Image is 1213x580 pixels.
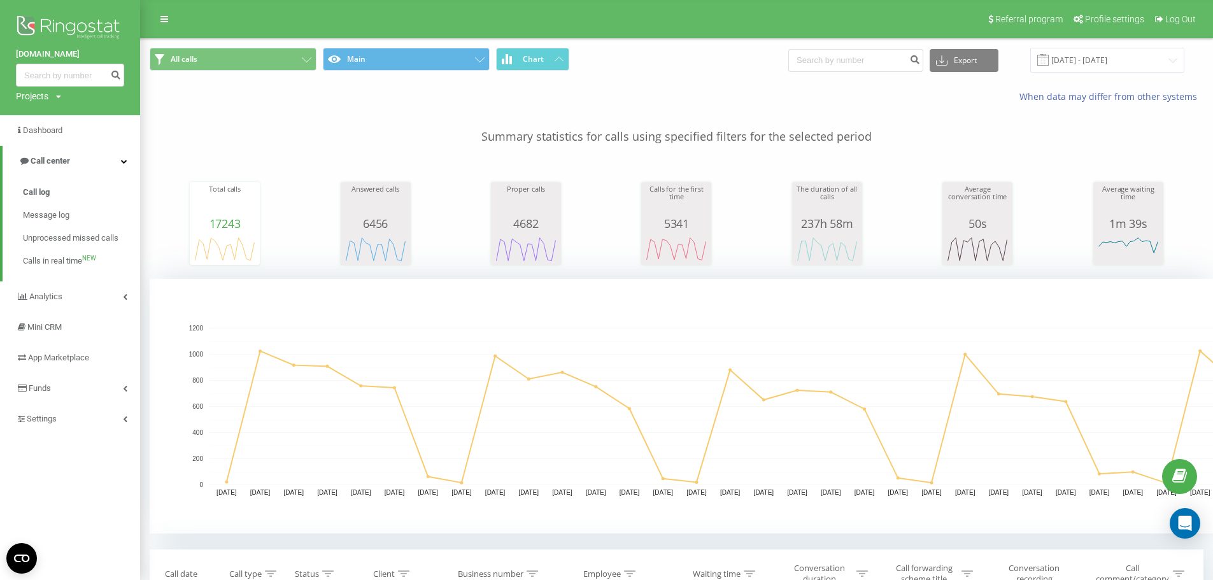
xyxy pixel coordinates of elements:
[284,489,304,496] text: [DATE]
[855,489,875,496] text: [DATE]
[1056,489,1076,496] text: [DATE]
[653,489,673,496] text: [DATE]
[29,292,62,301] span: Analytics
[1156,489,1177,496] text: [DATE]
[485,489,506,496] text: [DATE]
[693,569,741,579] div: Waiting time
[720,489,741,496] text: [DATE]
[250,489,271,496] text: [DATE]
[989,489,1009,496] text: [DATE]
[16,64,124,87] input: Search by number
[16,13,124,45] img: Ringostat logo
[496,48,569,71] button: Chart
[1170,508,1200,539] div: Open Intercom Messenger
[494,185,558,217] div: Proper calls
[150,103,1203,145] p: Summary statistics for calls using specified filters for the selected period
[946,230,1009,268] svg: A chart.
[6,543,37,574] button: Open CMP widget
[418,489,438,496] text: [DATE]
[946,185,1009,217] div: Average conversation time
[888,489,908,496] text: [DATE]
[795,185,859,217] div: The duration of all calls
[23,232,118,244] span: Unprocessed missed calls
[494,217,558,230] div: 4682
[1096,217,1160,230] div: 1m 39s
[16,90,48,103] div: Projects
[31,156,70,166] span: Call center
[344,185,408,217] div: Answered calls
[171,54,197,64] span: All calls
[351,489,371,496] text: [DATE]
[519,489,539,496] text: [DATE]
[644,217,708,230] div: 5341
[16,48,124,60] a: [DOMAIN_NAME]
[1190,489,1210,496] text: [DATE]
[754,489,774,496] text: [DATE]
[29,383,51,393] span: Funds
[192,429,203,436] text: 400
[523,55,544,64] span: Chart
[323,48,490,71] button: Main
[27,414,57,423] span: Settings
[1085,14,1144,24] span: Profile settings
[193,217,257,230] div: 17243
[23,186,50,199] span: Call log
[189,325,204,332] text: 1200
[787,489,807,496] text: [DATE]
[28,353,89,362] span: App Marketplace
[1089,489,1110,496] text: [DATE]
[1165,14,1196,24] span: Log Out
[23,250,140,272] a: Calls in real timeNEW
[23,125,62,135] span: Dashboard
[192,377,203,384] text: 800
[1096,230,1160,268] svg: A chart.
[1022,489,1042,496] text: [DATE]
[165,569,197,579] div: Call date
[193,230,257,268] svg: A chart.
[344,217,408,230] div: 6456
[644,185,708,217] div: Calls for the first time
[946,217,1009,230] div: 50s
[189,351,204,358] text: 1000
[295,569,319,579] div: Status
[955,489,975,496] text: [DATE]
[995,14,1063,24] span: Referral program
[458,569,523,579] div: Business number
[451,489,472,496] text: [DATE]
[644,230,708,268] svg: A chart.
[192,403,203,410] text: 600
[199,481,203,488] text: 0
[583,569,621,579] div: Employee
[1123,489,1144,496] text: [DATE]
[586,489,606,496] text: [DATE]
[1096,185,1160,217] div: Average waiting time
[494,230,558,268] svg: A chart.
[921,489,942,496] text: [DATE]
[23,209,69,222] span: Message log
[686,489,707,496] text: [DATE]
[23,255,82,267] span: Calls in real time
[317,489,337,496] text: [DATE]
[192,455,203,462] text: 200
[1019,90,1203,103] a: When data may differ from other systems
[193,185,257,217] div: Total calls
[27,322,62,332] span: Mini CRM
[3,146,140,176] a: Call center
[930,49,998,72] button: Export
[23,181,140,204] a: Call log
[385,489,405,496] text: [DATE]
[229,569,262,579] div: Call type
[795,217,859,230] div: 237h 58m
[788,49,923,72] input: Search by number
[795,230,859,268] svg: A chart.
[620,489,640,496] text: [DATE]
[23,204,140,227] a: Message log
[344,230,408,268] svg: A chart.
[216,489,237,496] text: [DATE]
